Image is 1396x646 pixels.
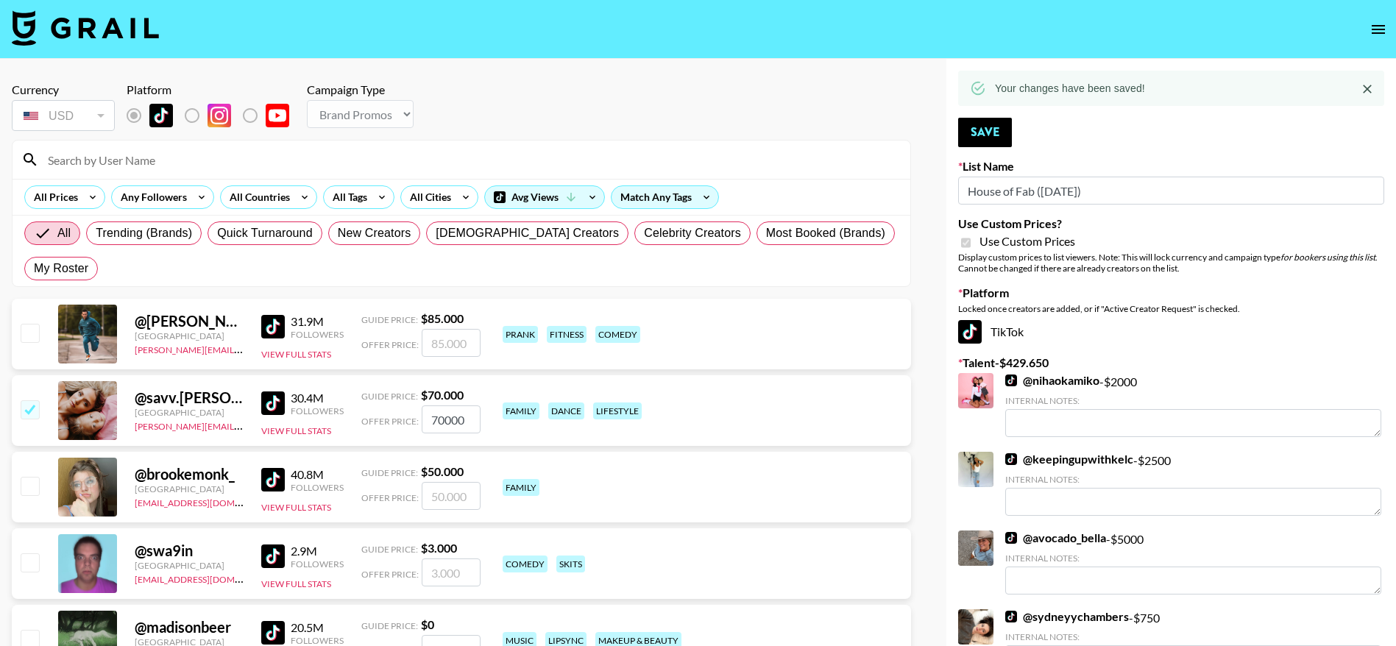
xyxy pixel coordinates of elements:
strong: $ 0 [421,617,434,631]
span: My Roster [34,260,88,277]
a: [PERSON_NAME][EMAIL_ADDRESS][DOMAIN_NAME] [135,341,352,355]
div: @ brookemonk_ [135,465,244,483]
img: Grail Talent [12,10,159,46]
span: Offer Price: [361,492,419,503]
button: View Full Stats [261,425,331,436]
div: prank [503,326,538,343]
span: Offer Price: [361,416,419,427]
input: 50.000 [422,482,481,510]
div: fitness [547,326,587,343]
span: Quick Turnaround [217,224,313,242]
div: Internal Notes: [1005,395,1381,406]
span: Use Custom Prices [979,234,1075,249]
img: TikTok [261,621,285,645]
div: 40.8M [291,467,344,482]
div: @ savv.[PERSON_NAME] [135,388,244,407]
div: - $ 5000 [1005,530,1381,594]
label: Platform [958,285,1384,300]
div: Locked once creators are added, or if "Active Creator Request" is checked. [958,303,1384,314]
div: dance [548,402,584,419]
div: [GEOGRAPHIC_DATA] [135,407,244,418]
div: [GEOGRAPHIC_DATA] [135,330,244,341]
strong: $ 85.000 [421,311,464,325]
a: [EMAIL_ADDRESS][DOMAIN_NAME] [135,571,283,585]
span: Guide Price: [361,314,418,325]
button: View Full Stats [261,502,331,513]
em: for bookers using this list [1280,252,1375,263]
div: Followers [291,329,344,340]
img: Instagram [208,104,231,127]
div: TikTok [958,320,1384,344]
div: @ [PERSON_NAME].[PERSON_NAME] [135,312,244,330]
div: Followers [291,635,344,646]
span: Most Booked (Brands) [766,224,885,242]
span: Guide Price: [361,544,418,555]
img: TikTok [261,315,285,338]
div: - $ 2500 [1005,452,1381,516]
img: TikTok [1005,453,1017,465]
img: TikTok [261,391,285,415]
span: Guide Price: [361,467,418,478]
div: [GEOGRAPHIC_DATA] [135,560,244,571]
strong: $ 50.000 [421,464,464,478]
a: @nihaokamiko [1005,373,1099,388]
div: Currency [12,82,115,97]
div: @ swa9in [135,542,244,560]
div: Currency is locked to USD [12,97,115,134]
input: 3.000 [422,558,481,586]
div: 20.5M [291,620,344,635]
span: All [57,224,71,242]
img: TikTok [1005,375,1017,386]
span: New Creators [338,224,411,242]
div: 30.4M [291,391,344,405]
img: TikTok [261,544,285,568]
span: Offer Price: [361,339,419,350]
span: Trending (Brands) [96,224,192,242]
div: family [503,402,539,419]
a: @keepingupwithkelc [1005,452,1133,466]
a: @sydneyychambers [1005,609,1129,624]
a: [EMAIL_ADDRESS][DOMAIN_NAME] [135,494,283,508]
button: open drawer [1364,15,1393,44]
label: Talent - $ 429.650 [958,355,1384,370]
input: 70.000 [422,405,481,433]
span: Celebrity Creators [644,224,741,242]
div: [GEOGRAPHIC_DATA] [135,483,244,494]
button: View Full Stats [261,349,331,360]
button: Save [958,118,1012,147]
div: 2.9M [291,544,344,558]
div: lifestyle [593,402,642,419]
span: Offer Price: [361,569,419,580]
div: List locked to TikTok. [127,100,301,131]
label: Use Custom Prices? [958,216,1384,231]
div: Followers [291,482,344,493]
img: TikTok [149,104,173,127]
div: All Countries [221,186,293,208]
input: 85.000 [422,329,481,357]
span: Guide Price: [361,620,418,631]
div: - $ 2000 [1005,373,1381,437]
div: comedy [595,326,640,343]
div: Followers [291,405,344,416]
div: USD [15,103,112,129]
div: Your changes have been saved! [995,75,1145,102]
div: skits [556,556,585,572]
img: TikTok [1005,611,1017,622]
button: View Full Stats [261,578,331,589]
span: Guide Price: [361,391,418,402]
div: All Cities [401,186,454,208]
div: All Prices [25,186,81,208]
img: TikTok [958,320,982,344]
div: 31.9M [291,314,344,329]
div: Any Followers [112,186,190,208]
div: Display custom prices to list viewers. Note: This will lock currency and campaign type . Cannot b... [958,252,1384,274]
strong: $ 70.000 [421,388,464,402]
input: Search by User Name [39,148,901,171]
div: family [503,479,539,496]
div: Campaign Type [307,82,414,97]
div: Platform [127,82,301,97]
div: Match Any Tags [612,186,718,208]
div: Internal Notes: [1005,474,1381,485]
button: Close [1356,78,1378,100]
div: @ madisonbeer [135,618,244,636]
